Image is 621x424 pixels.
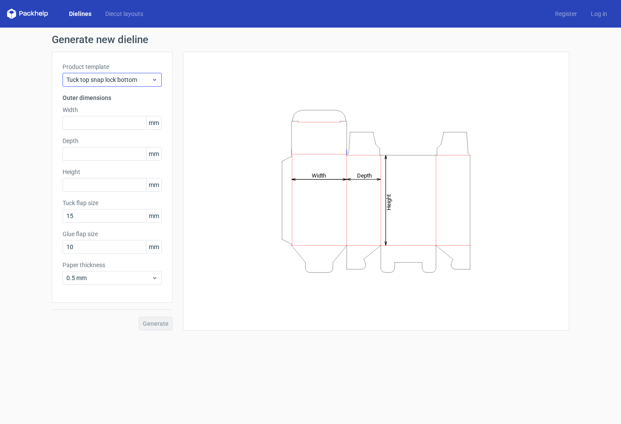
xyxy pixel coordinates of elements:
span: 0.5 mm [66,274,151,282]
label: Glue flap size [63,230,162,238]
a: Log in [584,9,614,18]
label: Width [63,106,162,114]
span: mm [146,178,161,191]
label: Height [63,168,162,176]
span: mm [146,147,161,160]
span: Tuck top snap lock bottom [66,75,151,84]
a: Dielines [62,9,98,18]
tspan: Width [312,172,326,178]
a: Register [548,9,584,18]
label: Tuck flap size [63,199,162,207]
tspan: Height [386,194,392,210]
a: Diecut layouts [98,9,150,18]
label: Depth [63,137,162,145]
h3: Outer dimensions [63,94,162,102]
label: Product template [63,62,162,71]
span: mm [146,240,161,253]
h1: Generate new dieline [52,34,569,45]
tspan: Depth [357,172,372,178]
label: Paper thickness [63,261,162,269]
span: mm [146,209,161,222]
span: mm [146,116,161,129]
